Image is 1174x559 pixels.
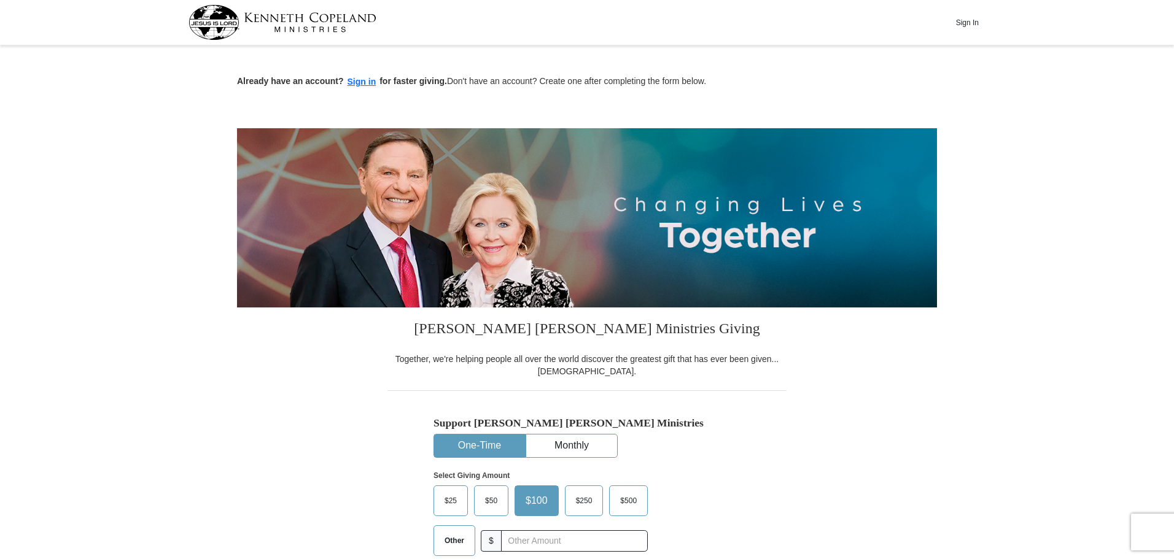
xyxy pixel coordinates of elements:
[949,13,985,32] button: Sign In
[526,434,617,457] button: Monthly
[237,76,447,86] strong: Already have an account? for faster giving.
[614,492,643,510] span: $500
[433,471,510,480] strong: Select Giving Amount
[434,434,525,457] button: One-Time
[387,307,787,353] h3: [PERSON_NAME] [PERSON_NAME] Ministries Giving
[387,353,787,377] div: Together, we're helping people all over the world discover the greatest gift that has ever been g...
[519,492,554,510] span: $100
[433,417,741,430] h5: Support [PERSON_NAME] [PERSON_NAME] Ministries
[189,5,376,40] img: kcm-header-logo.svg
[438,531,470,550] span: Other
[237,75,937,89] p: Don't have an account? Create one after completing the form below.
[438,492,463,510] span: $25
[501,530,648,552] input: Other Amount
[570,492,599,510] span: $250
[344,75,380,89] button: Sign in
[479,492,503,510] span: $50
[481,530,502,552] span: $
